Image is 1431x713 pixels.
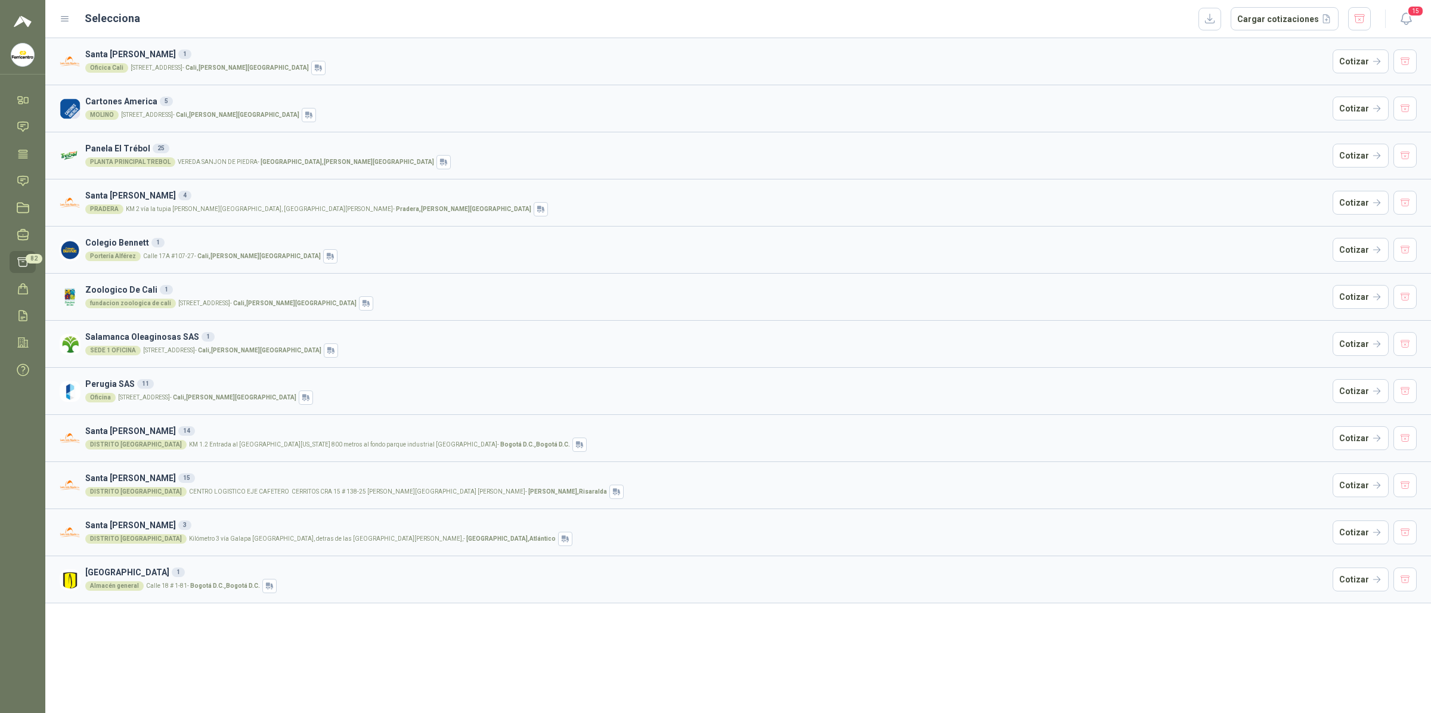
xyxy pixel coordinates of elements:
button: Cotizar [1333,473,1389,497]
div: Oficica Cali [85,63,128,73]
h2: Selecciona [85,10,140,27]
div: 1 [160,285,173,294]
div: Oficina [85,393,116,402]
h3: Santa [PERSON_NAME] [85,189,1328,202]
a: 82 [10,251,36,273]
span: 15 [1407,5,1424,17]
img: Company Logo [60,381,80,402]
div: DISTRITO [GEOGRAPHIC_DATA] [85,440,187,449]
h3: Perugia SAS [85,377,1328,390]
h3: Panela El Trébol [85,142,1328,155]
strong: Cali , [PERSON_NAME][GEOGRAPHIC_DATA] [173,394,296,401]
p: [STREET_ADDRESS] - [178,300,357,306]
div: SEDE 1 OFICINA [85,346,141,355]
div: DISTRITO [GEOGRAPHIC_DATA] [85,487,187,497]
p: CENTRO LOGISTICO EJE CAFETERO CERRITOS CRA 15 # 138-25 [PERSON_NAME][GEOGRAPHIC_DATA] [PERSON_NAM... [189,489,607,495]
strong: Cali , [PERSON_NAME][GEOGRAPHIC_DATA] [197,253,321,259]
button: Cotizar [1333,426,1389,450]
div: Almacén general [85,581,144,591]
button: Cotizar [1333,238,1389,262]
strong: Cali , [PERSON_NAME][GEOGRAPHIC_DATA] [176,111,299,118]
div: 14 [178,426,195,436]
img: Company Logo [60,569,80,590]
div: 15 [178,473,195,483]
button: Cotizar [1333,520,1389,544]
img: Company Logo [60,240,80,261]
p: Calle 17A #107-27 - [143,253,321,259]
button: Cotizar [1333,379,1389,403]
p: [STREET_ADDRESS] - [118,395,296,401]
h3: Santa [PERSON_NAME] [85,472,1328,485]
button: Cotizar [1333,568,1389,591]
h3: [GEOGRAPHIC_DATA] [85,566,1328,579]
strong: [GEOGRAPHIC_DATA] , [PERSON_NAME][GEOGRAPHIC_DATA] [261,159,434,165]
img: Company Logo [60,193,80,213]
img: Company Logo [60,98,80,119]
div: 25 [153,144,169,153]
div: 1 [178,49,191,59]
h3: Santa [PERSON_NAME] [85,424,1328,438]
p: Calle 18 # 1-81 - [146,583,260,589]
strong: [GEOGRAPHIC_DATA] , Atlántico [466,535,556,542]
div: 1 [151,238,165,247]
button: Cotizar [1333,144,1389,168]
img: Company Logo [60,334,80,355]
div: fundacion zoologica de cali [85,299,176,308]
span: 82 [26,254,42,263]
button: 15 [1395,8,1417,30]
div: MOLINO [85,110,119,120]
img: Company Logo [60,475,80,496]
img: Company Logo [11,44,34,66]
p: VEREDA SANJON DE PIEDRA - [178,159,434,165]
strong: [PERSON_NAME] , Risaralda [528,488,607,495]
button: Cotizar [1333,285,1389,309]
img: Company Logo [60,522,80,543]
strong: Bogotá D.C. , Bogotá D.C. [500,441,570,448]
button: Cotizar [1333,97,1389,120]
img: Company Logo [60,145,80,166]
div: DISTRITO [GEOGRAPHIC_DATA] [85,534,187,544]
button: Cotizar [1333,332,1389,356]
strong: Cali , [PERSON_NAME][GEOGRAPHIC_DATA] [185,64,309,71]
strong: Cali , [PERSON_NAME][GEOGRAPHIC_DATA] [233,300,357,306]
img: Company Logo [60,51,80,72]
h3: Salamanca Oleaginosas SAS [85,330,1328,343]
img: Company Logo [60,287,80,308]
img: Company Logo [60,428,80,449]
p: [STREET_ADDRESS] - [131,65,309,71]
p: [STREET_ADDRESS] - [143,348,321,354]
p: Kilómetro 3 vía Galapa [GEOGRAPHIC_DATA], detras de las [GEOGRAPHIC_DATA][PERSON_NAME], - [189,536,556,542]
h3: Colegio Bennett [85,236,1328,249]
h3: Cartones America [85,95,1328,108]
div: PLANTA PRINCIPAL TREBOL [85,157,175,167]
strong: Cali , [PERSON_NAME][GEOGRAPHIC_DATA] [198,347,321,354]
p: [STREET_ADDRESS] - [121,112,299,118]
div: 4 [178,191,191,200]
button: Cargar cotizaciones [1231,7,1339,31]
div: PRADERA [85,204,123,214]
strong: Bogotá D.C. , Bogotá D.C. [190,582,260,589]
p: KM 2 vía la tupia [PERSON_NAME][GEOGRAPHIC_DATA], [GEOGRAPHIC_DATA][PERSON_NAME] - [126,206,531,212]
h3: Zoologico De Cali [85,283,1328,296]
div: 11 [137,379,154,389]
strong: Pradera , [PERSON_NAME][GEOGRAPHIC_DATA] [396,206,531,212]
button: Cotizar [1333,49,1389,73]
div: 1 [202,332,215,342]
p: KM 1.2 Entrada al [GEOGRAPHIC_DATA][US_STATE] 800 metros al fondo parque industrial [GEOGRAPHIC_D... [189,442,570,448]
div: Portería Alférez [85,252,141,261]
img: Logo peakr [14,14,32,29]
h3: Santa [PERSON_NAME] [85,48,1328,61]
button: Cotizar [1333,191,1389,215]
